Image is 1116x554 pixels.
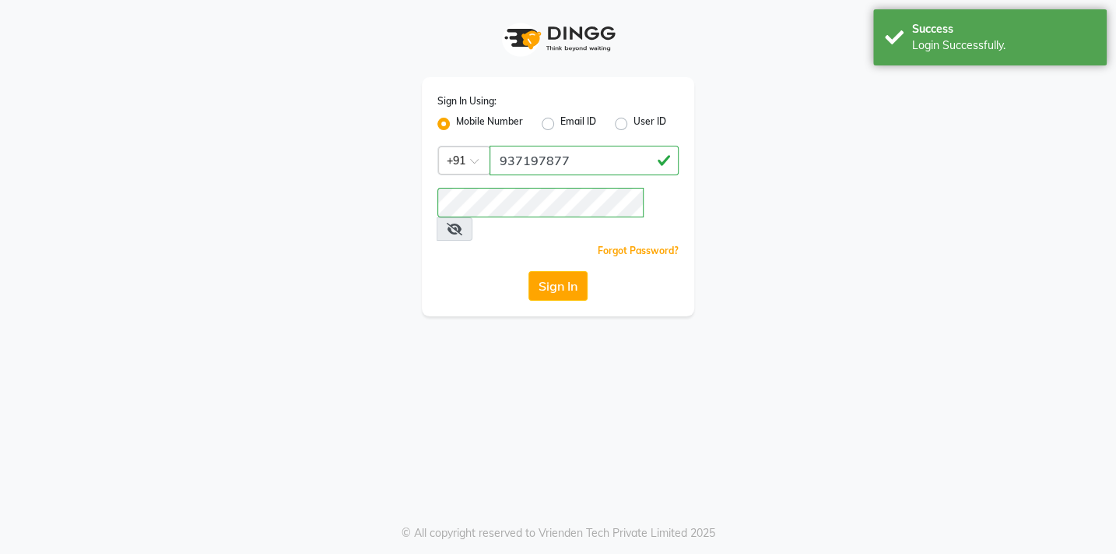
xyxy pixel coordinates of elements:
[528,271,588,301] button: Sign In
[456,115,523,133] label: Mobile Number
[912,21,1095,37] div: Success
[490,146,679,175] input: Username
[496,16,620,62] img: logo1.svg
[912,37,1095,54] div: Login Successfully.
[633,115,666,133] label: User ID
[560,115,596,133] label: Email ID
[437,94,497,108] label: Sign In Using:
[598,245,679,256] a: Forgot Password?
[437,188,644,217] input: Username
